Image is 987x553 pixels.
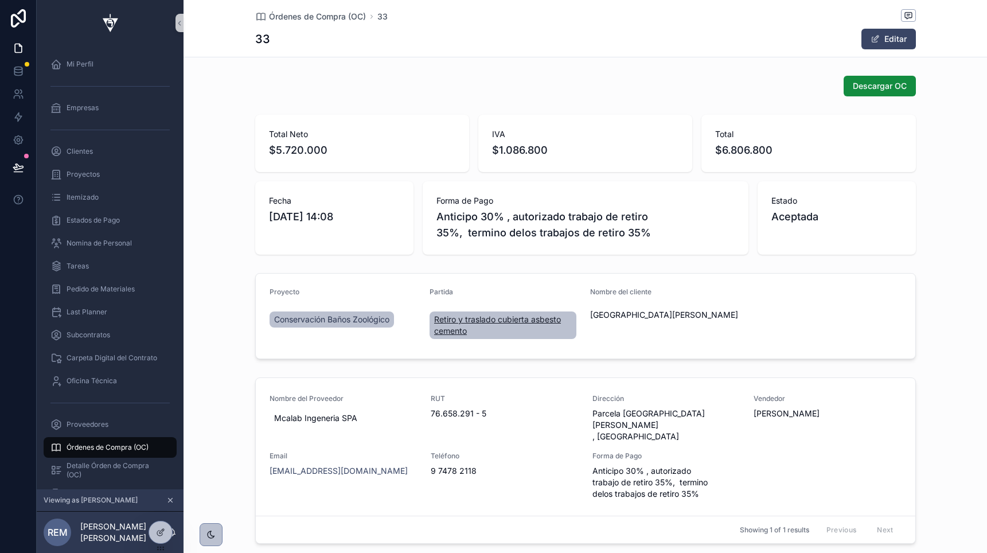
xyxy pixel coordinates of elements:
[592,465,740,500] span: Anticipo 30% , autorizado trabajo de retiro 35%, termino delos trabajos de retiro 35%
[492,142,678,158] span: $1.086.800
[377,11,388,22] a: 33
[37,46,184,489] div: scrollable content
[771,209,902,225] span: Aceptada
[44,460,177,481] a: Detalle Órden de Compra (OC)
[44,437,177,458] a: Órdenes de Compra (OC)
[715,128,902,140] span: Total
[67,420,108,429] span: Proveedores
[431,451,579,461] span: Teléfono
[80,521,167,544] p: [PERSON_NAME] [PERSON_NAME]
[67,443,149,452] span: Órdenes de Compra (OC)
[430,311,576,339] a: Retiro y traslado cubierta asbesto cemento
[431,394,579,403] span: RUT
[44,233,177,254] a: Nomina de Personal
[270,451,418,461] span: Email
[44,483,177,504] a: Facturas de [PERSON_NAME]
[48,525,68,539] span: REM
[269,11,366,22] span: Órdenes de Compra (OC)
[67,353,157,363] span: Carpeta Digital del Contrato
[96,14,124,32] img: App logo
[256,378,915,516] a: Nombre del ProveedorMcalab Ingeneria SPARUT76.658.291 - 5DirecciónParcela [GEOGRAPHIC_DATA][PERSO...
[844,76,916,96] button: Descargar OC
[44,164,177,185] a: Proyectos
[270,394,418,403] span: Nombre del Proveedor
[44,279,177,299] a: Pedido de Materiales
[44,302,177,322] a: Last Planner
[67,193,99,202] span: Itemizado
[44,325,177,345] a: Subcontratos
[270,287,299,296] span: Proyecto
[754,408,902,419] span: [PERSON_NAME]
[44,256,177,276] a: Tareas
[592,408,740,442] span: Parcela [GEOGRAPHIC_DATA][PERSON_NAME] , [GEOGRAPHIC_DATA]
[274,412,413,424] span: Mcalab Ingeneria SPA
[44,210,177,231] a: Estados de Pago
[67,239,132,248] span: Nomina de Personal
[861,29,916,49] button: Editar
[255,11,366,22] a: Órdenes de Compra (OC)
[434,314,572,337] span: Retiro y traslado cubierta asbesto cemento
[67,307,107,317] span: Last Planner
[430,287,453,296] span: Partida
[44,414,177,435] a: Proveedores
[270,465,408,477] a: [EMAIL_ADDRESS][DOMAIN_NAME]
[67,489,162,498] span: Facturas de [PERSON_NAME]
[269,128,455,140] span: Total Neto
[44,187,177,208] a: Itemizado
[740,525,809,535] span: Showing 1 of 1 results
[67,60,93,69] span: Mi Perfil
[67,262,89,271] span: Tareas
[592,394,740,403] span: Dirección
[590,309,742,321] span: [GEOGRAPHIC_DATA][PERSON_NAME]
[269,195,400,207] span: Fecha
[44,98,177,118] a: Empresas
[274,314,389,325] span: Conservación Baños Zoológico
[44,54,177,75] a: Mi Perfil
[44,348,177,368] a: Carpeta Digital del Contrato
[269,209,400,225] span: [DATE] 14:08
[436,195,735,207] span: Forma de Pago
[67,216,120,225] span: Estados de Pago
[715,142,902,158] span: $6.806.800
[853,80,907,92] span: Descargar OC
[67,330,110,340] span: Subcontratos
[67,376,117,385] span: Oficina Técnica
[590,287,652,296] span: Nombre del cliente
[270,311,394,328] a: Conservación Baños Zoológico
[431,408,579,419] span: 76.658.291 - 5
[431,465,579,477] span: 9 7478 2118
[754,394,902,403] span: Vendedor
[269,142,455,158] span: $5.720.000
[44,141,177,162] a: Clientes
[67,170,100,179] span: Proyectos
[436,209,735,241] span: Anticipo 30% , autorizado trabajo de retiro 35%, termino delos trabajos de retiro 35%
[67,103,99,112] span: Empresas
[44,496,138,505] span: Viewing as [PERSON_NAME]
[67,285,135,294] span: Pedido de Materiales
[592,451,740,461] span: Forma de Pago
[67,461,165,480] span: Detalle Órden de Compra (OC)
[67,147,93,156] span: Clientes
[255,31,270,47] h1: 33
[492,128,678,140] span: IVA
[771,195,902,207] span: Estado
[44,371,177,391] a: Oficina Técnica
